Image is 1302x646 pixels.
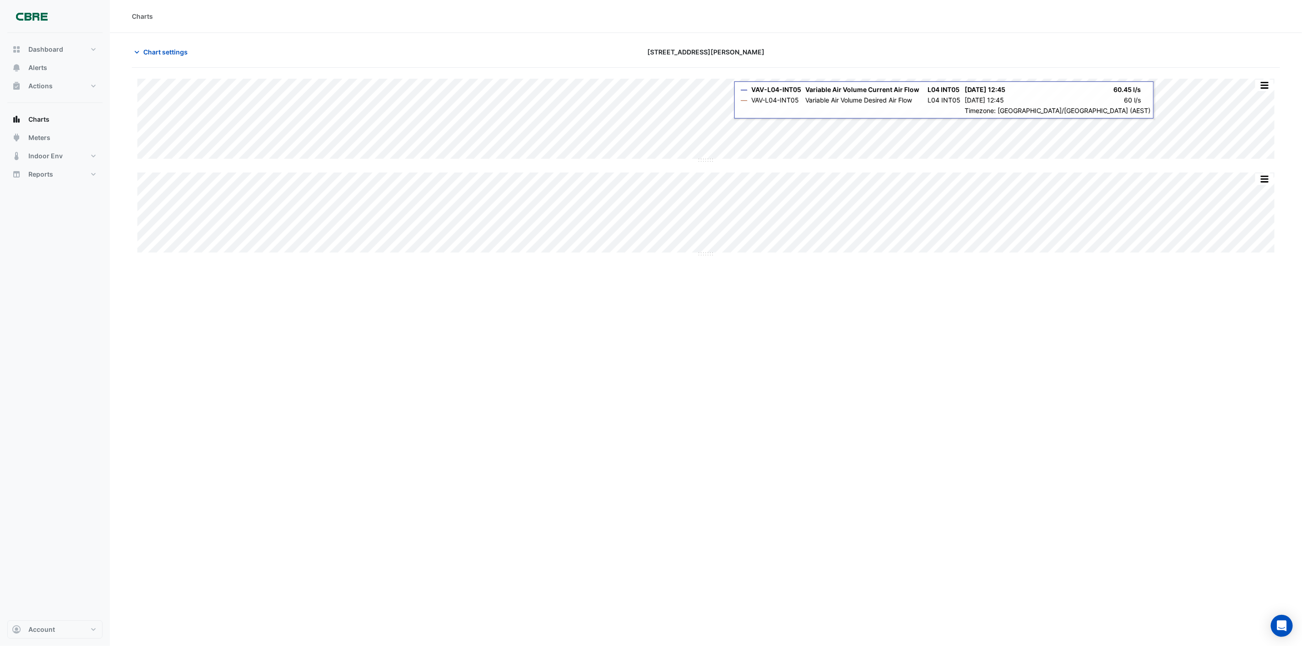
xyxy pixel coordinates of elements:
button: Indoor Env [7,147,103,165]
button: Chart settings [132,44,194,60]
app-icon: Indoor Env [12,151,21,161]
span: Account [28,625,55,634]
app-icon: Alerts [12,63,21,72]
span: Meters [28,133,50,142]
span: Alerts [28,63,47,72]
button: Reports [7,165,103,183]
button: Actions [7,77,103,95]
img: Company Logo [11,7,52,26]
app-icon: Charts [12,115,21,124]
app-icon: Dashboard [12,45,21,54]
button: Alerts [7,59,103,77]
span: [STREET_ADDRESS][PERSON_NAME] [647,47,765,57]
button: More Options [1255,80,1274,91]
span: Actions [28,81,53,91]
span: Reports [28,170,53,179]
button: Dashboard [7,40,103,59]
button: Meters [7,129,103,147]
span: Chart settings [143,47,188,57]
button: More Options [1255,173,1274,185]
div: Open Intercom Messenger [1271,615,1293,637]
div: Charts [132,11,153,21]
span: Charts [28,115,49,124]
app-icon: Meters [12,133,21,142]
button: Charts [7,110,103,129]
app-icon: Reports [12,170,21,179]
span: Dashboard [28,45,63,54]
app-icon: Actions [12,81,21,91]
span: Indoor Env [28,151,63,161]
button: Account [7,620,103,639]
